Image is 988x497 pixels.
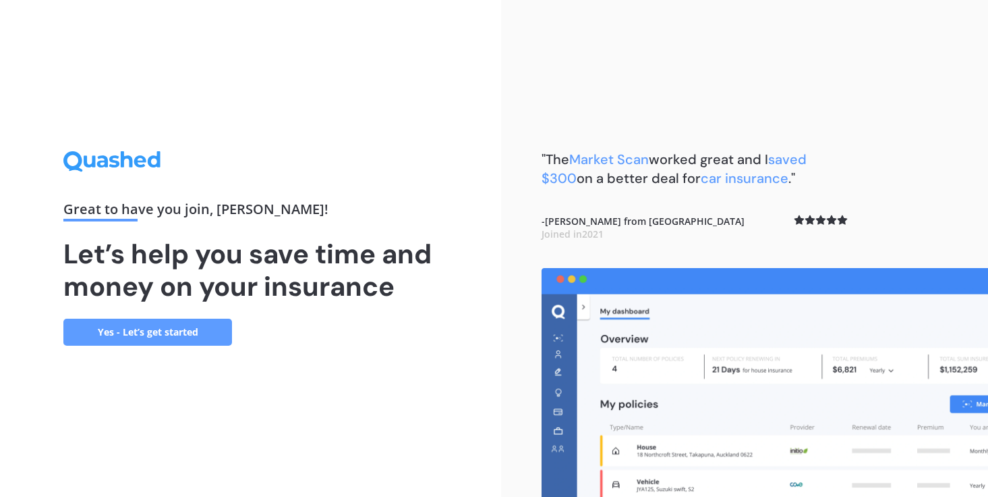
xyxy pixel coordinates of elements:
div: Great to have you join , [PERSON_NAME] ! [63,203,437,221]
h1: Let’s help you save time and money on your insurance [63,238,437,303]
span: Joined in 2021 [542,228,604,240]
span: saved $300 [542,151,807,187]
a: Yes - Let’s get started [63,319,232,346]
span: car insurance [701,169,788,187]
span: Market Scan [569,151,649,168]
b: - [PERSON_NAME] from [GEOGRAPHIC_DATA] [542,215,745,241]
b: "The worked great and I on a better deal for ." [542,151,807,187]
